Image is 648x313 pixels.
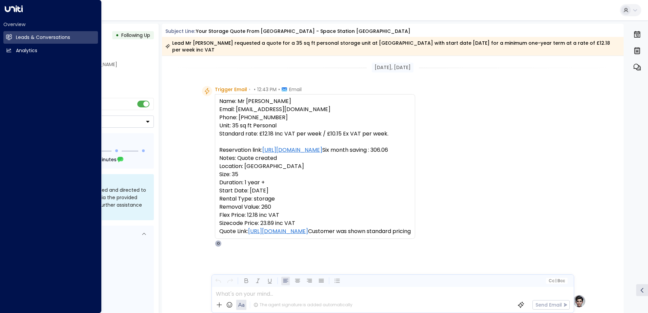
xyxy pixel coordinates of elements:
[546,278,567,284] button: Cc|Bcc
[215,86,247,93] span: Trigger Email
[165,40,620,53] div: Lead Mr [PERSON_NAME] requested a quote for a 35 sq ft personal storage unit at [GEOGRAPHIC_DATA]...
[33,139,148,146] div: Follow Up Sequence
[16,47,37,54] h2: Analytics
[254,86,256,93] span: •
[278,86,280,93] span: •
[254,302,352,308] div: The agent signature is added automatically
[16,34,70,41] h2: Leads & Conversations
[555,278,556,283] span: |
[165,28,195,35] span: Subject Line:
[214,277,222,285] button: Undo
[116,29,119,41] div: •
[33,156,148,163] div: Next Follow Up:
[262,146,322,154] a: [URL][DOMAIN_NAME]
[226,277,234,285] button: Redo
[215,240,222,247] div: O
[372,63,413,72] div: [DATE], [DATE]
[121,32,150,39] span: Following Up
[3,21,98,28] h2: Overview
[3,44,98,57] a: Analytics
[289,86,302,93] span: Email
[249,86,250,93] span: •
[572,294,586,308] img: profile-logo.png
[548,278,565,283] span: Cc Bcc
[219,97,411,235] pre: Name: Mr [PERSON_NAME] Email: [EMAIL_ADDRESS][DOMAIN_NAME] Phone: [PHONE_NUMBER] Unit: 35 sq ft P...
[196,28,410,35] div: Your storage quote from [GEOGRAPHIC_DATA] - Space Station [GEOGRAPHIC_DATA]
[257,86,277,93] span: 12:43 PM
[68,156,117,163] span: In about 15 minutes
[3,31,98,44] a: Leads & Conversations
[248,227,308,235] a: [URL][DOMAIN_NAME]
